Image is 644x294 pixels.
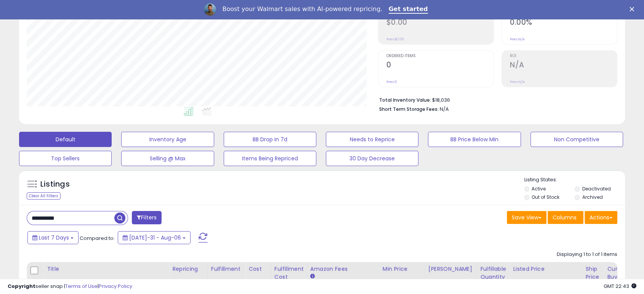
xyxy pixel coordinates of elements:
[99,283,132,290] a: Privacy Policy
[118,231,191,244] button: [DATE]-31 - Aug-06
[585,265,601,281] div: Ship Price
[386,54,493,58] span: Ordered Items
[27,192,61,200] div: Clear All Filters
[379,95,612,104] li: $18,036
[326,132,418,147] button: Needs to Reprice
[630,7,637,11] div: Close
[211,265,242,273] div: Fulfillment
[222,5,382,13] div: Boost your Walmart sales with AI-powered repricing.
[224,132,316,147] button: BB Drop in 7d
[80,235,115,242] span: Compared to:
[510,37,525,42] small: Prev: N/A
[40,179,70,190] h5: Listings
[428,265,474,273] div: [PERSON_NAME]
[121,151,214,166] button: Selling @ Max
[224,151,316,166] button: Items Being Repriced
[274,265,304,281] div: Fulfillment Cost
[524,176,625,184] p: Listing States:
[510,80,525,84] small: Prev: N/A
[513,265,579,273] div: Listed Price
[19,151,112,166] button: Top Sellers
[604,283,636,290] span: 2025-08-14 22:43 GMT
[557,251,617,258] div: Displaying 1 to 1 of 1 items
[47,265,166,273] div: Title
[172,265,205,273] div: Repricing
[310,265,376,273] div: Amazon Fees
[8,283,132,290] div: seller snap | |
[326,151,418,166] button: 30 Day Decrease
[440,105,449,113] span: N/A
[510,18,617,28] h2: 0.00%
[585,211,617,224] button: Actions
[379,106,439,112] b: Short Term Storage Fees:
[248,265,268,273] div: Cost
[389,5,428,14] a: Get started
[480,265,506,281] div: Fulfillable Quantity
[19,132,112,147] button: Default
[510,54,617,58] span: ROI
[428,132,521,147] button: BB Price Below Min
[386,18,493,28] h2: $0.00
[121,132,214,147] button: Inventory Age
[532,185,546,192] label: Active
[386,80,397,84] small: Prev: 0
[532,194,559,200] label: Out of Stock
[8,283,35,290] strong: Copyright
[132,211,162,224] button: Filters
[129,234,181,241] span: [DATE]-31 - Aug-06
[383,265,422,273] div: Min Price
[65,283,98,290] a: Terms of Use
[379,97,431,103] b: Total Inventory Value:
[553,214,577,221] span: Columns
[386,37,404,42] small: Prev: $0.00
[204,3,216,16] img: Profile image for Adrian
[530,132,623,147] button: Non Competitive
[27,231,78,244] button: Last 7 Days
[507,211,546,224] button: Save View
[582,185,611,192] label: Deactivated
[386,61,493,71] h2: 0
[582,194,603,200] label: Archived
[510,61,617,71] h2: N/A
[39,234,69,241] span: Last 7 Days
[548,211,583,224] button: Columns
